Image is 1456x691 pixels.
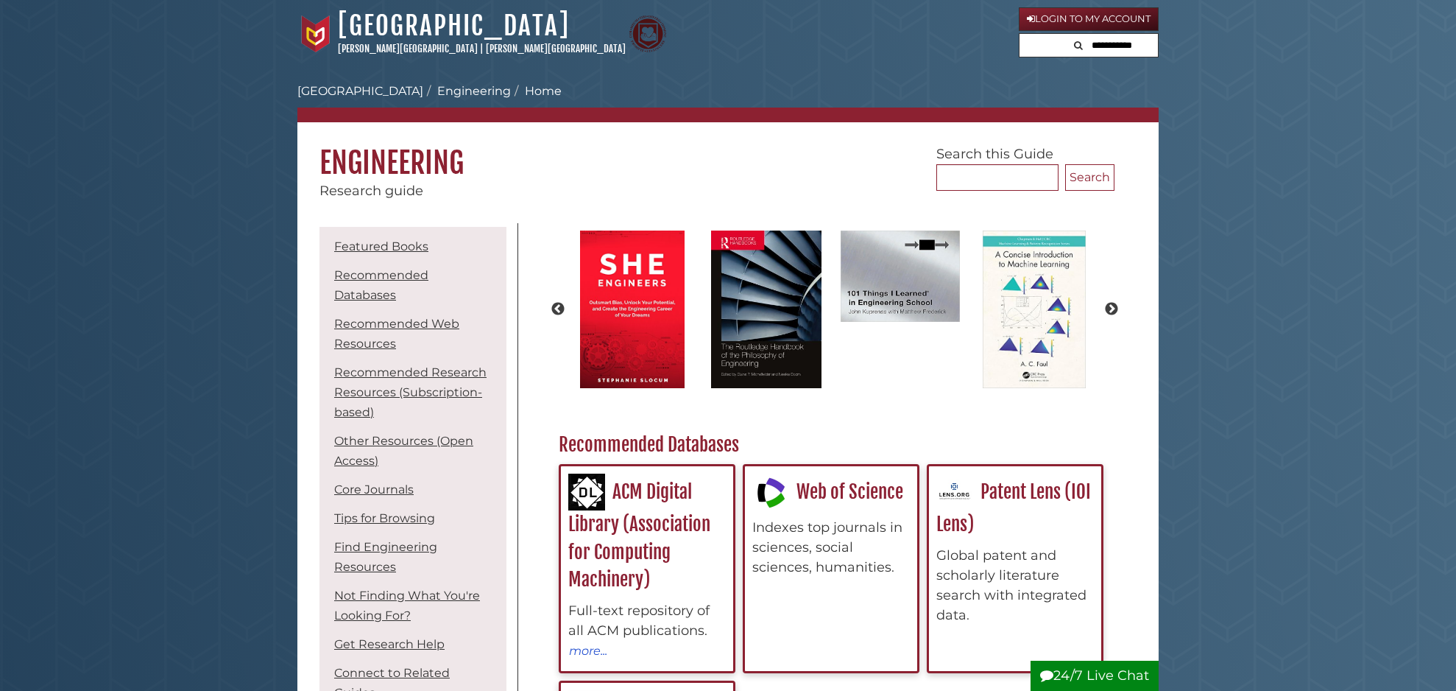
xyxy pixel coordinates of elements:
[319,183,423,199] span: Research guide
[752,518,910,578] div: Indexes top journals in sciences, social sciences, humanities.
[1104,302,1119,317] button: Next
[568,480,710,592] a: ACM Digital Library (Association for Computing Machinery)
[1074,41,1083,50] i: Search
[1019,7,1159,31] a: Login to My Account
[833,223,967,329] img: 101 Things I Learned in Engineering School
[297,122,1159,181] h1: Engineering
[338,43,478,55] a: [PERSON_NAME][GEOGRAPHIC_DATA]
[704,223,829,396] img: The Routledge handbook of the philosophy of engineering
[334,365,487,419] a: Recommended Research Resources (Subscription-based)
[334,317,459,351] a: Recommended Web Resources
[936,480,1091,536] a: Patent Lens (IOI Lens)
[334,637,445,651] a: Get Research Help
[334,239,428,253] a: Featured Books
[975,223,1093,396] img: A Concise Introduction to Machine Learning
[480,43,484,55] span: |
[1065,164,1114,191] button: Search
[334,589,480,622] a: Not Finding What You're Looking For?
[511,83,562,100] li: Home
[338,10,570,42] a: [GEOGRAPHIC_DATA]
[573,223,693,396] img: She Engineers: outsmart bias, unlock your potential, and create the engineering career of your dr...
[334,483,414,497] a: Core Journals
[334,511,435,525] a: Tips for Browsing
[551,433,1114,457] h2: Recommended Databases
[936,546,1094,625] div: Global patent and scholarly literature search with integrated data.
[1070,34,1087,54] button: Search
[752,480,903,503] a: Web of Science
[1031,661,1159,691] button: 24/7 Live Chat
[437,84,511,98] a: Engineering
[568,641,608,660] button: more...
[334,268,428,302] a: Recommended Databases
[297,84,423,98] a: [GEOGRAPHIC_DATA]
[568,601,726,641] div: Full-text repository of all ACM publications.
[486,43,626,55] a: [PERSON_NAME][GEOGRAPHIC_DATA]
[297,83,1159,122] nav: breadcrumb
[629,15,666,52] img: Calvin Theological Seminary
[297,15,334,52] img: Calvin University
[334,540,437,574] a: Find Engineering Resources
[334,434,473,468] a: Other Resources (Open Access)
[551,302,565,317] button: Previous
